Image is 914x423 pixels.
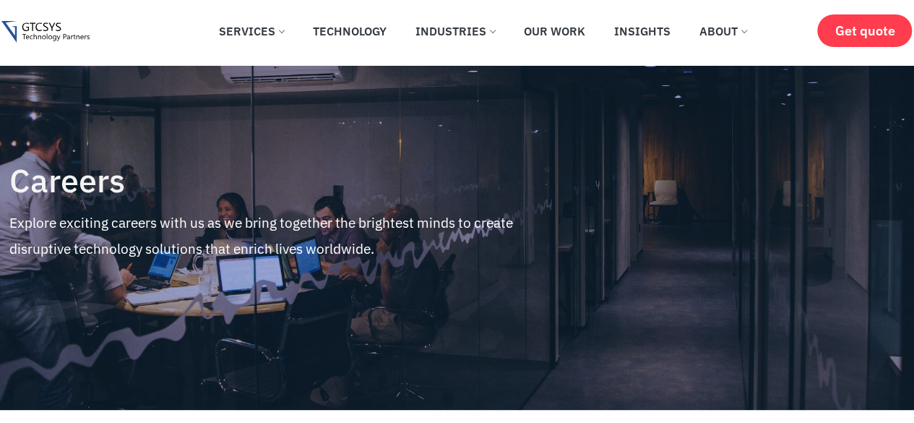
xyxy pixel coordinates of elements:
[405,15,506,47] a: Industries
[835,23,894,38] span: Get quote
[9,210,564,262] p: Explore exciting careers with us as we bring together the brightest minds to create disruptive te...
[208,15,295,47] a: Services
[302,15,397,47] a: Technology
[513,15,596,47] a: Our Work
[817,14,912,47] a: Get quote
[9,163,564,199] h4: Careers
[1,21,89,43] img: Gtcsys logo
[603,15,681,47] a: Insights
[689,15,757,47] a: About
